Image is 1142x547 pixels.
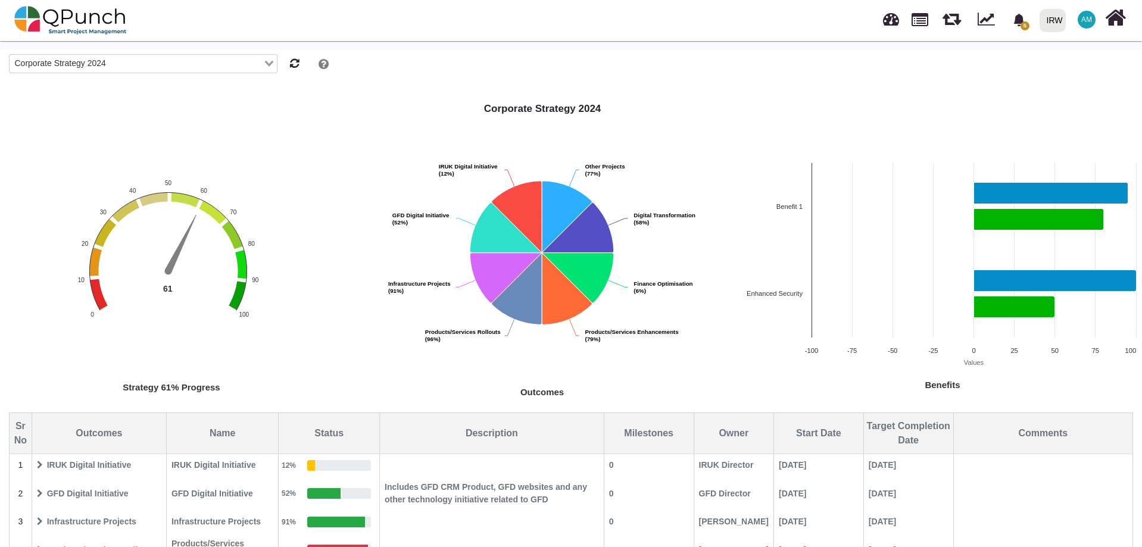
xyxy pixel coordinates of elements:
td: 20-09-2001 [774,454,864,477]
tspan: GFD Digital Initiative [392,211,450,218]
td: Ruman Muhith [694,511,773,533]
div: Outcomes. Highcharts interactive chart. [342,125,742,405]
path: IRUK Digital Initiative, 12.5%. Outcomes. [492,181,542,253]
path: Enhanced Security, 50. Achived. [973,296,1054,317]
div: 52% [279,484,299,503]
text: Enhanced Security [747,290,803,297]
text: -100 [804,347,818,354]
td: GFD Digital Initiative [166,476,279,511]
th: Target Completion Date [863,413,953,454]
div: IRW [1047,10,1063,31]
path: Digital Transformation, 12.5%. Outcomes. [542,202,614,252]
path: Finance Optimisation, 12.5%. Outcomes. [542,252,614,302]
span: IRUK Director [695,455,773,476]
text: 0 [91,311,94,318]
th: Status [279,413,380,454]
text: 61 [163,284,173,293]
td: 20-03-2025 [863,511,953,533]
td: Infrastructure Projects [32,511,166,533]
div: Benefits. Highcharts interactive chart. [742,157,1142,397]
text: 50 [165,180,172,186]
path: Other Projects, 12.5%. Outcomes. [542,181,592,253]
span: GFD Digital Initiative [167,483,278,504]
text: Strategy 61% Progress [123,382,220,392]
span: 3 [10,511,31,532]
th: Milestones [604,413,694,454]
div: 91% [279,512,299,532]
span: 1 [10,455,31,476]
text: 100 [1125,347,1136,354]
text: 30 [100,209,107,215]
span: [DATE] [775,483,863,504]
td: 91 [279,511,380,533]
td: 12 [279,454,380,477]
text: (58%) [634,211,696,225]
strong: Corporate Strategy 2024 [484,103,601,114]
text: 90 [252,277,259,283]
td: 20-09-2002 [863,454,953,477]
td: IRUK Digital Initiative [166,454,279,477]
a: AM [1071,1,1103,39]
path: Products/Services Rollouts, 12.5%. Outcomes. [492,252,542,324]
svg: bell fill [1013,14,1025,26]
text: -25 [928,347,938,354]
text: Benefit 1 [776,203,803,210]
svg: Interactive chart [742,157,1142,397]
text: 80 [248,240,255,247]
span: GFD Digital Initiative [33,483,166,504]
td: 21-11-2025 [863,476,953,511]
td: Infrastructure Projects [166,511,279,533]
th: Outcomes [32,413,166,454]
div: 12% [279,456,299,475]
i: Home [1105,7,1126,29]
i: Refresh [290,58,299,69]
td: 0 [604,454,694,477]
path: GFD Digital Initiative, 12.5%. Outcomes. [470,202,542,252]
span: Includes GFD CRM Product, GFD websites and any other technology initiative related to GFD [380,477,603,510]
tspan: Finance Optimisation [634,280,693,286]
span: Releases [943,6,961,26]
a: IRW [1034,1,1071,40]
img: qpunch-sp.fa6292f.png [14,2,127,38]
div: Dynamic Report [972,1,1006,40]
td: Includes GFD CRM Product, GFD websites and any other technology initiative related to GFD [380,476,604,511]
text: 60 [201,187,208,194]
text: (96%) [425,329,501,342]
a: Help [314,61,329,70]
text: Outcomes [521,387,564,397]
tspan: IRUK Digital Initiative [439,162,498,169]
td: GFD Digital Initiative [32,476,166,511]
span: Infrastructure Projects [167,511,278,532]
text: 75 [1091,347,1099,354]
span: IRUK Digital Initiative [167,455,278,476]
text: (6%) [634,280,693,293]
span: [DATE] [865,511,953,532]
text: Benefits [925,380,960,390]
th: Start Date [774,413,864,454]
input: Search for option [110,57,261,70]
th: Description [380,413,604,454]
text: 20 [82,240,89,247]
span: Corporate Strategy 2024 [12,57,108,70]
text: (79%) [585,329,679,342]
div: Search for option [9,54,277,73]
text: (12%) [439,162,498,176]
tspan: Other Projects [585,162,626,169]
text: -50 [888,347,897,354]
td: 0 [604,511,694,533]
td: IRUK Digital Initiative [32,454,166,477]
span: Asad Malik [1078,11,1096,29]
text: 50 [1051,347,1058,354]
span: 0 [605,511,693,532]
text: 10 [78,277,85,283]
text: (52%) [392,211,450,225]
th: Comments [953,413,1132,454]
text: 70 [230,209,237,215]
th: Owner [694,413,773,454]
text: 0 [972,347,975,354]
div: Notification [1009,9,1029,30]
text: 25 [1010,347,1018,354]
td: 20-08-2025 [774,476,864,511]
path: Benefit 1, 95. Expected . [973,182,1128,204]
text: Values [963,359,984,366]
